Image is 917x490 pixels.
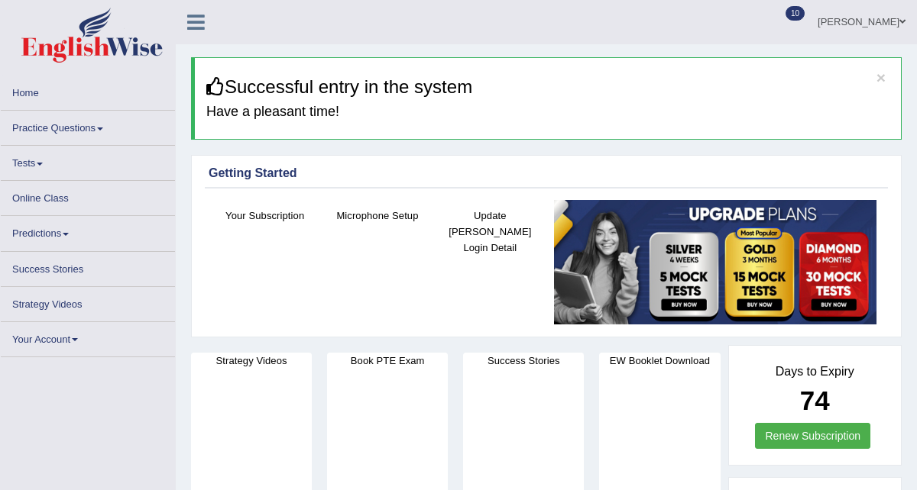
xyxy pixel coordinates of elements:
a: Success Stories [1,252,175,282]
b: 74 [800,385,830,415]
h4: Book PTE Exam [327,353,448,369]
a: Tests [1,146,175,176]
span: 10 [786,6,805,21]
button: × [876,69,886,85]
a: Online Class [1,181,175,211]
h4: Days to Expiry [746,365,885,379]
h4: Success Stories [463,353,584,369]
h4: Have a pleasant time! [206,105,889,120]
a: Predictions [1,216,175,246]
img: small5.jpg [554,200,876,324]
h4: Strategy Videos [191,353,312,369]
a: Your Account [1,322,175,352]
div: Getting Started [209,164,884,182]
h4: Microphone Setup [329,208,426,224]
a: Home [1,76,175,105]
h4: Your Subscription [216,208,313,224]
a: Strategy Videos [1,287,175,317]
a: Practice Questions [1,111,175,140]
h3: Successful entry in the system [206,77,889,97]
h4: EW Booklet Download [599,353,720,369]
h4: Update [PERSON_NAME] Login Detail [442,208,539,256]
a: Renew Subscription [755,423,870,449]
